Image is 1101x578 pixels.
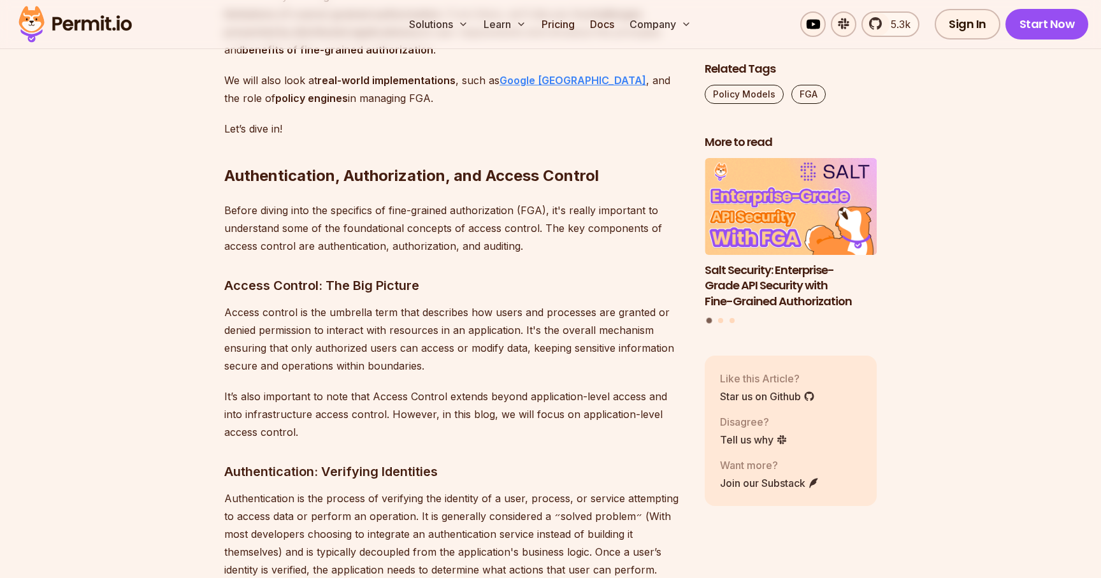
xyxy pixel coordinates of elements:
strong: real-world implementations [317,74,456,87]
h3: Authentication: Verifying Identities [224,461,684,482]
h3: Access Control: The Big Picture [224,275,684,296]
a: Policy Models [705,85,784,104]
a: Tell us why [720,431,788,447]
p: Want more? [720,457,819,472]
button: Go to slide 3 [730,317,735,322]
p: Disagree? [720,414,788,429]
a: Pricing [536,11,580,37]
a: 5.3k [861,11,919,37]
div: Posts [705,158,877,325]
a: Google [GEOGRAPHIC_DATA] [500,74,646,87]
a: Docs [585,11,619,37]
strong: policy engines [275,92,348,105]
img: Salt Security: Enterprise-Grade API Security with Fine-Grained Authorization [705,158,877,255]
button: Go to slide 1 [707,317,712,323]
a: Salt Security: Enterprise-Grade API Security with Fine-Grained AuthorizationSalt Security: Enterp... [705,158,877,310]
h3: Salt Security: Enterprise-Grade API Security with Fine-Grained Authorization [705,262,877,309]
span: 5.3k [883,17,910,32]
button: Company [624,11,696,37]
h2: Related Tags [705,61,877,77]
p: It’s also important to note that Access Control extends beyond application-level access and into ... [224,387,684,441]
h2: More to read [705,134,877,150]
button: Solutions [404,11,473,37]
img: Permit logo [13,3,138,46]
a: Sign In [935,9,1000,40]
strong: benefits of fine-grained authorization [242,43,433,56]
button: Learn [479,11,531,37]
button: Go to slide 2 [718,317,723,322]
p: Like this Article? [720,370,815,386]
a: Start Now [1005,9,1089,40]
li: 1 of 3 [705,158,877,310]
p: We will also look at , such as , and the role of in managing FGA. [224,71,684,107]
p: Let’s dive in! [224,120,684,138]
a: Star us on Github [720,388,815,403]
p: Before diving into the specifics of fine-grained authorization (FGA), it's really important to un... [224,201,684,255]
h2: Authentication, Authorization, and Access Control [224,115,684,186]
a: FGA [791,85,826,104]
p: Access control is the umbrella term that describes how users and processes are granted or denied ... [224,303,684,375]
a: Join our Substack [720,475,819,490]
